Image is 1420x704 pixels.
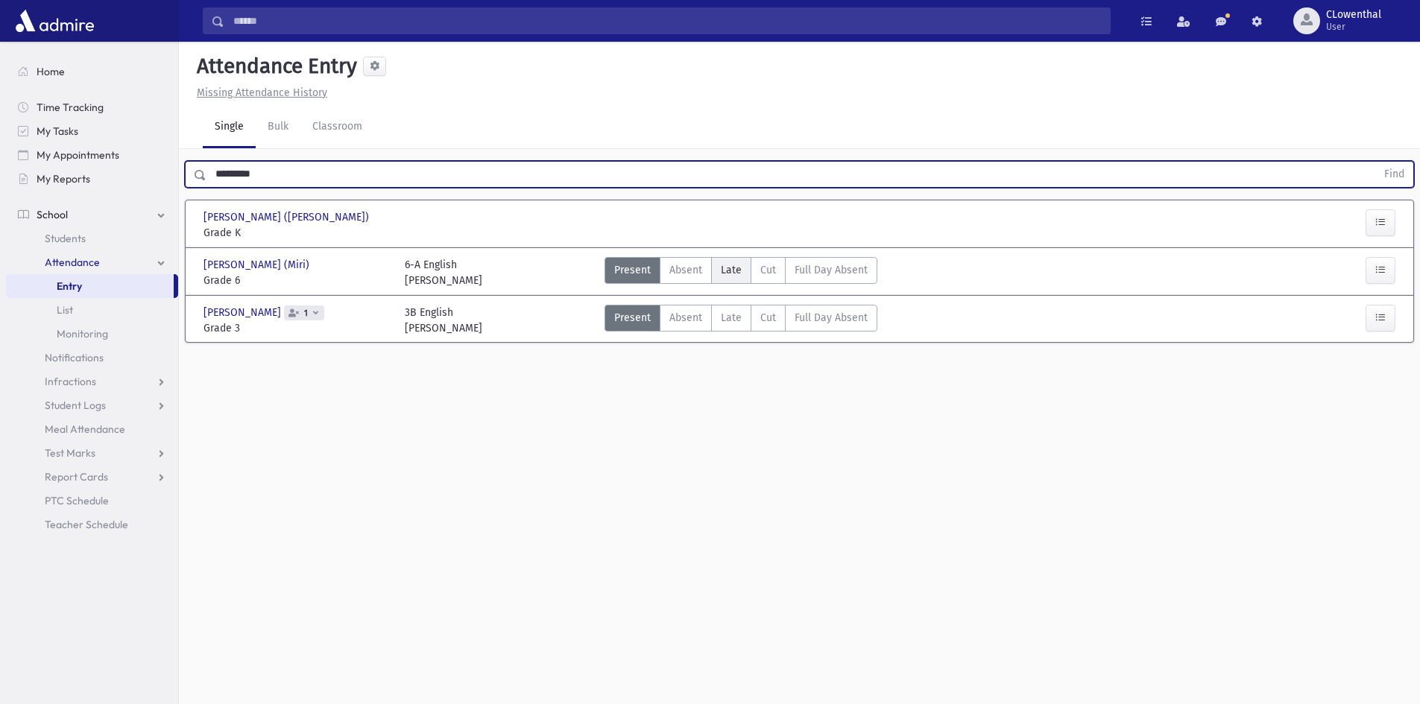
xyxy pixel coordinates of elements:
span: 1 [301,308,311,318]
a: Report Cards [6,465,178,489]
a: Students [6,226,178,250]
div: 6-A English [PERSON_NAME] [405,257,482,288]
span: Cut [760,310,776,326]
span: Teacher Schedule [45,518,128,531]
span: Grade 6 [203,273,390,288]
span: Students [45,232,86,245]
span: Entry [57,279,82,293]
span: [PERSON_NAME] (Miri) [203,257,312,273]
a: Notifications [6,346,178,370]
span: Present [614,310,651,326]
span: CLowenthal [1326,9,1381,21]
a: PTC Schedule [6,489,178,513]
img: AdmirePro [12,6,98,36]
a: Teacher Schedule [6,513,178,536]
span: Grade K [203,225,390,241]
div: 3B English [PERSON_NAME] [405,305,482,336]
span: Present [614,262,651,278]
span: Test Marks [45,446,95,460]
a: Monitoring [6,322,178,346]
span: Infractions [45,375,96,388]
span: Absent [669,310,702,326]
span: Cut [760,262,776,278]
a: My Tasks [6,119,178,143]
a: Classroom [300,107,374,148]
span: Full Day Absent [795,262,868,278]
a: My Reports [6,167,178,191]
span: User [1326,21,1381,33]
div: AttTypes [605,305,877,336]
span: My Appointments [37,148,119,162]
span: Home [37,65,65,78]
span: Late [721,262,742,278]
a: Single [203,107,256,148]
a: School [6,203,178,226]
span: Meal Attendance [45,422,125,436]
span: School [37,208,68,221]
button: Find [1375,162,1413,187]
span: Report Cards [45,470,108,483]
h5: Attendance Entry [191,54,357,79]
span: Attendance [45,256,100,269]
span: My Reports [37,172,90,185]
span: Late [721,310,742,326]
span: [PERSON_NAME] [203,305,284,320]
span: [PERSON_NAME] ([PERSON_NAME]) [203,209,372,225]
a: Entry [6,274,174,298]
a: Home [6,60,178,83]
span: PTC Schedule [45,494,109,507]
a: Bulk [256,107,300,148]
a: List [6,298,178,322]
a: Student Logs [6,393,178,417]
input: Search [224,7,1110,34]
div: AttTypes [605,257,877,288]
a: Missing Attendance History [191,86,327,99]
span: Grade 3 [203,320,390,336]
span: My Tasks [37,124,78,138]
a: Attendance [6,250,178,274]
a: Meal Attendance [6,417,178,441]
span: Notifications [45,351,104,364]
span: List [57,303,73,317]
a: My Appointments [6,143,178,167]
span: Student Logs [45,399,106,412]
span: Time Tracking [37,101,104,114]
span: Absent [669,262,702,278]
u: Missing Attendance History [197,86,327,99]
span: Monitoring [57,327,108,340]
a: Time Tracking [6,95,178,119]
a: Test Marks [6,441,178,465]
a: Infractions [6,370,178,393]
span: Full Day Absent [795,310,868,326]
